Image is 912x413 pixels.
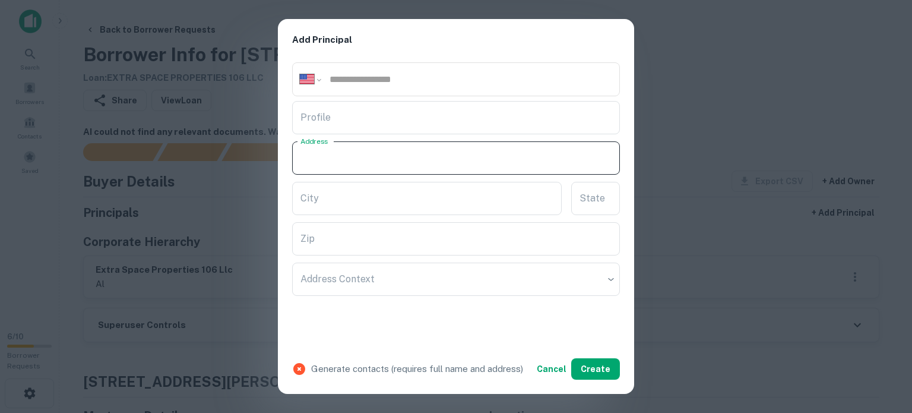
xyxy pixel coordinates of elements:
p: Generate contacts (requires full name and address) [311,362,523,376]
label: Address [300,136,328,146]
h2: Add Principal [278,19,634,61]
div: ​ [292,263,620,296]
iframe: Chat Widget [853,318,912,375]
button: Cancel [532,358,571,380]
button: Create [571,358,620,380]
